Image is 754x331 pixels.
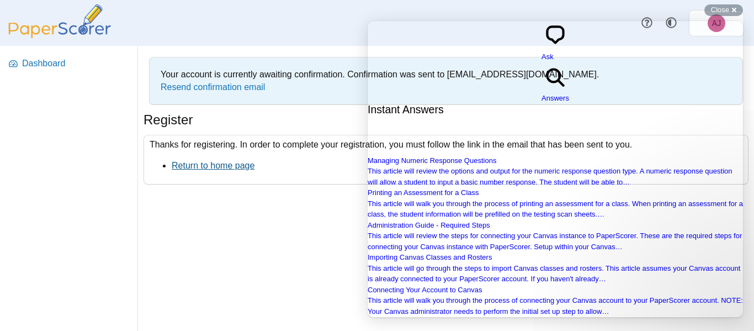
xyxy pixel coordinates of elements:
[368,21,743,317] iframe: Help Scout Beacon - Live Chat, Contact Form, and Knowledge Base
[4,50,134,77] a: Dashboard
[704,4,743,16] button: Close
[22,57,130,70] span: Dashboard
[711,6,729,14] span: Close
[4,30,115,40] a: PaperScorer
[172,161,254,170] a: Return to home page
[4,4,115,38] img: PaperScorer
[161,82,265,92] a: Resend confirmation email
[155,63,737,99] div: Your account is currently awaiting confirmation. Confirmation was sent to [EMAIL_ADDRESS][DOMAIN_...
[144,135,748,185] div: Thanks for registering. In order to complete your registration, you must follow the link in the e...
[712,19,721,27] span: Ari Juster
[144,111,193,129] h1: Register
